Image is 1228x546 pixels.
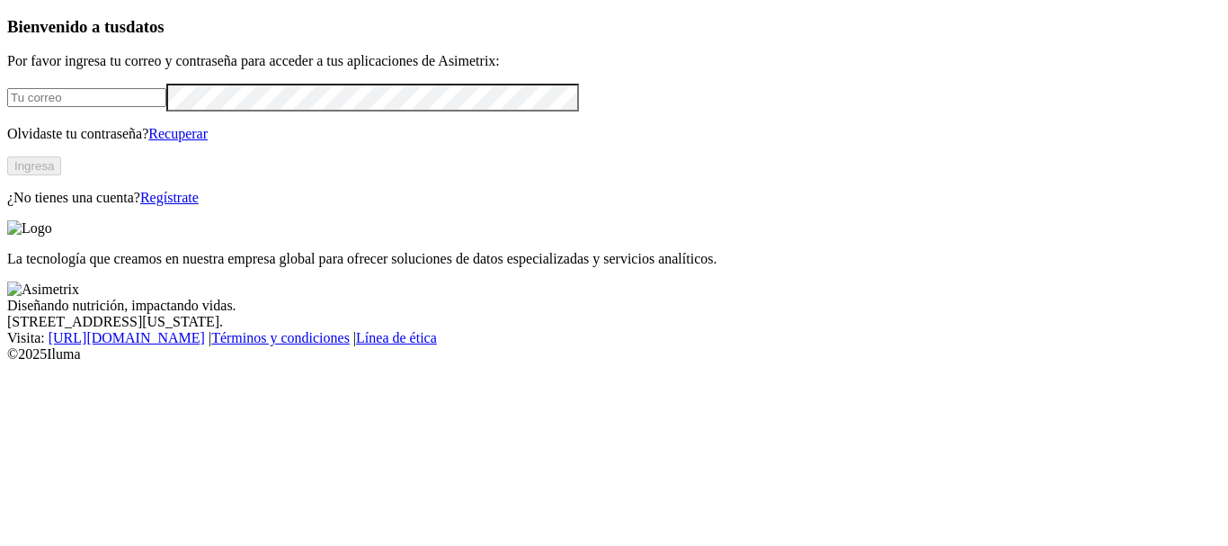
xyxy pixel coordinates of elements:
[7,251,1221,267] p: La tecnología que creamos en nuestra empresa global para ofrecer soluciones de datos especializad...
[7,53,1221,69] p: Por favor ingresa tu correo y contraseña para acceder a tus aplicaciones de Asimetrix:
[148,126,208,141] a: Recuperar
[126,17,165,36] span: datos
[7,314,1221,330] div: [STREET_ADDRESS][US_STATE].
[7,17,1221,37] h3: Bienvenido a tus
[7,190,1221,206] p: ¿No tienes una cuenta?
[7,126,1221,142] p: Olvidaste tu contraseña?
[211,330,350,345] a: Términos y condiciones
[7,346,1221,363] div: © 2025 Iluma
[49,330,205,345] a: [URL][DOMAIN_NAME]
[7,330,1221,346] div: Visita : | |
[7,157,61,175] button: Ingresa
[7,220,52,237] img: Logo
[356,330,437,345] a: Línea de ética
[7,298,1221,314] div: Diseñando nutrición, impactando vidas.
[140,190,199,205] a: Regístrate
[7,282,79,298] img: Asimetrix
[7,88,166,107] input: Tu correo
